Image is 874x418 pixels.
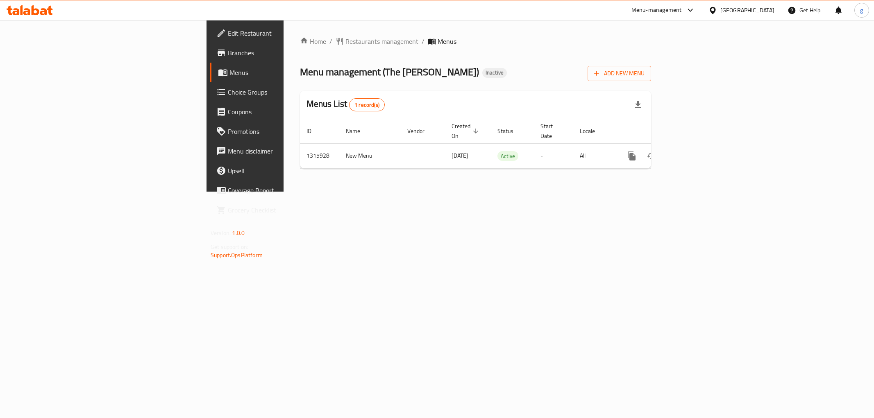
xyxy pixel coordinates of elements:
[229,68,346,77] span: Menus
[339,143,401,168] td: New Menu
[210,181,352,200] a: Coverage Report
[228,166,346,176] span: Upsell
[300,119,707,169] table: enhanced table
[228,185,346,195] span: Coverage Report
[438,36,456,46] span: Menus
[306,126,322,136] span: ID
[631,5,682,15] div: Menu-management
[407,126,435,136] span: Vendor
[300,63,479,81] span: Menu management ( The [PERSON_NAME] )
[860,6,863,15] span: g
[534,143,573,168] td: -
[228,127,346,136] span: Promotions
[228,87,346,97] span: Choice Groups
[345,36,418,46] span: Restaurants management
[482,69,507,76] span: Inactive
[228,107,346,117] span: Coupons
[349,98,385,111] div: Total records count
[497,126,524,136] span: Status
[210,122,352,141] a: Promotions
[306,98,385,111] h2: Menus List
[211,228,231,238] span: Version:
[720,6,774,15] div: [GEOGRAPHIC_DATA]
[573,143,615,168] td: All
[422,36,425,46] li: /
[228,48,346,58] span: Branches
[228,146,346,156] span: Menu disclaimer
[232,228,245,238] span: 1.0.0
[615,119,707,144] th: Actions
[482,68,507,78] div: Inactive
[336,36,418,46] a: Restaurants management
[628,95,648,115] div: Export file
[642,146,661,166] button: Change Status
[210,141,352,161] a: Menu disclaimer
[452,121,481,141] span: Created On
[210,63,352,82] a: Menus
[346,126,371,136] span: Name
[622,146,642,166] button: more
[210,200,352,220] a: Grocery Checklist
[497,151,518,161] span: Active
[594,68,645,79] span: Add New Menu
[300,36,651,46] nav: breadcrumb
[350,101,384,109] span: 1 record(s)
[210,161,352,181] a: Upsell
[580,126,606,136] span: Locale
[540,121,563,141] span: Start Date
[452,150,468,161] span: [DATE]
[588,66,651,81] button: Add New Menu
[211,250,263,260] a: Support.OpsPlatform
[210,23,352,43] a: Edit Restaurant
[210,102,352,122] a: Coupons
[228,28,346,38] span: Edit Restaurant
[210,43,352,63] a: Branches
[228,205,346,215] span: Grocery Checklist
[497,151,518,161] div: Active
[211,242,248,252] span: Get support on:
[210,82,352,102] a: Choice Groups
